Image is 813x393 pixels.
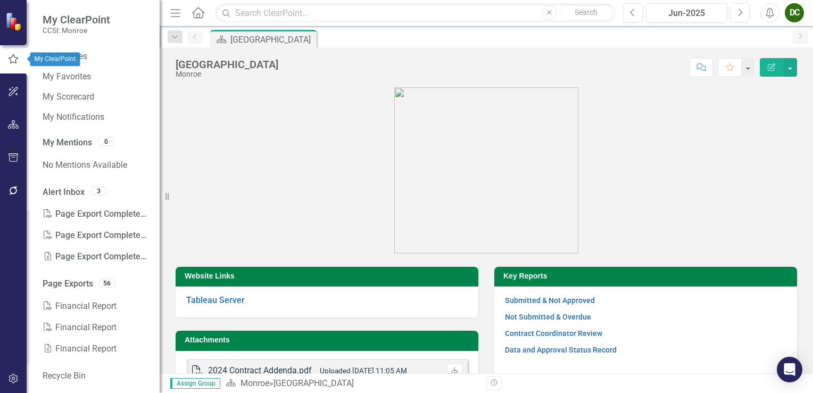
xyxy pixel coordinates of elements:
[505,313,591,321] a: Not Submitted & Overdue
[208,365,312,377] div: 2024 Contract Addenda.pdf
[505,296,595,305] a: Submitted & Not Approved
[186,295,245,305] a: Tableau Server
[777,357,802,382] div: Open Intercom Messenger
[273,378,354,388] div: [GEOGRAPHIC_DATA]
[646,3,727,22] button: Jun-2025
[185,272,473,280] h3: Website Links
[43,91,149,103] a: My Scorecard
[43,137,92,149] a: My Mentions
[43,338,149,359] a: Financial Report
[98,279,115,288] div: 56
[43,154,149,176] div: No Mentions Available
[5,11,25,31] img: ClearPoint Strategy
[240,378,269,388] a: Monroe
[43,278,93,290] a: Page Exports
[43,246,149,267] div: Page Export Completed: Financial Report
[650,7,724,20] div: Jun-2025
[785,3,804,22] button: DC
[43,26,110,35] small: CCSI: Monroe
[185,336,473,344] h3: Attachments
[43,370,149,382] a: Recycle Bin
[505,346,617,354] a: Data and Approval Status Record
[394,87,578,253] img: OMH%20Logo_Green%202024%20Stacked.png
[43,71,149,83] a: My Favorites
[575,8,598,17] span: Search
[170,378,220,389] span: Assign Group
[226,378,478,390] div: »
[43,317,149,338] a: Financial Report
[43,296,149,317] a: Financial Report
[43,225,149,246] div: Page Export Completed: Financial Report
[505,329,602,338] a: Contract Coordinator Review
[43,203,149,225] div: Page Export Completed: Financial Report
[320,366,407,375] small: Uploaded [DATE] 11:05 AM
[176,70,278,78] div: Monroe
[90,186,107,195] div: 3
[97,137,114,146] div: 0
[215,4,615,22] input: Search ClearPoint...
[43,13,110,26] span: My ClearPoint
[43,111,149,124] a: My Notifications
[30,52,80,66] div: My ClearPoint
[503,272,792,280] h3: Key Reports
[230,33,314,46] div: [GEOGRAPHIC_DATA]
[559,5,612,20] button: Search
[176,59,278,70] div: [GEOGRAPHIC_DATA]
[43,186,85,199] a: Alert Inbox
[43,51,149,63] a: My Updates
